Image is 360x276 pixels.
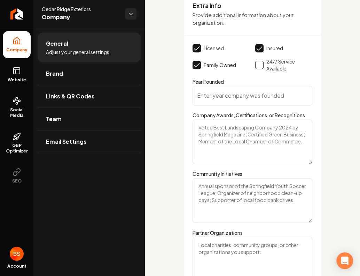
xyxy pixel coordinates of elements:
label: Partner Organizations [193,229,243,236]
div: Open Intercom Messenger [336,252,353,269]
a: Team [38,108,141,130]
span: Account [7,263,26,269]
span: Website [5,77,29,83]
label: 24/7 Service Available [266,58,312,72]
label: Insured [266,45,283,52]
span: SEO [9,178,24,184]
span: Brand [46,69,63,78]
label: Company Awards, Certifications, or Recognitions [193,112,305,118]
span: Links & QR Codes [46,92,95,100]
span: Cedar Ridge Exteriors [42,6,120,13]
img: Rebolt Logo [10,8,23,20]
label: Licensed [204,45,224,52]
span: Company [3,47,30,53]
span: Social Media [3,107,31,118]
span: Company [42,13,120,22]
h3: Extra Info [193,1,312,10]
a: GBP Optimizer [3,127,31,159]
label: Family Owned [204,61,236,68]
button: SEO [3,162,31,189]
input: Enter year company was founded [193,86,312,105]
span: GBP Optimizer [3,143,31,154]
img: Brandon Simmonds [10,247,24,261]
span: Adjust your general settings. [46,49,111,55]
a: Website [3,61,31,88]
span: General [46,39,68,48]
a: Social Media [3,91,31,124]
label: Community Initiatives [193,171,242,177]
p: Provide additional information about your organization. [193,11,312,27]
a: Brand [38,62,141,85]
button: Open user button [10,247,24,261]
label: Year Founded [193,79,224,85]
span: Team [46,115,62,123]
a: Links & QR Codes [38,85,141,107]
span: Email Settings [46,137,87,146]
a: Email Settings [38,130,141,153]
